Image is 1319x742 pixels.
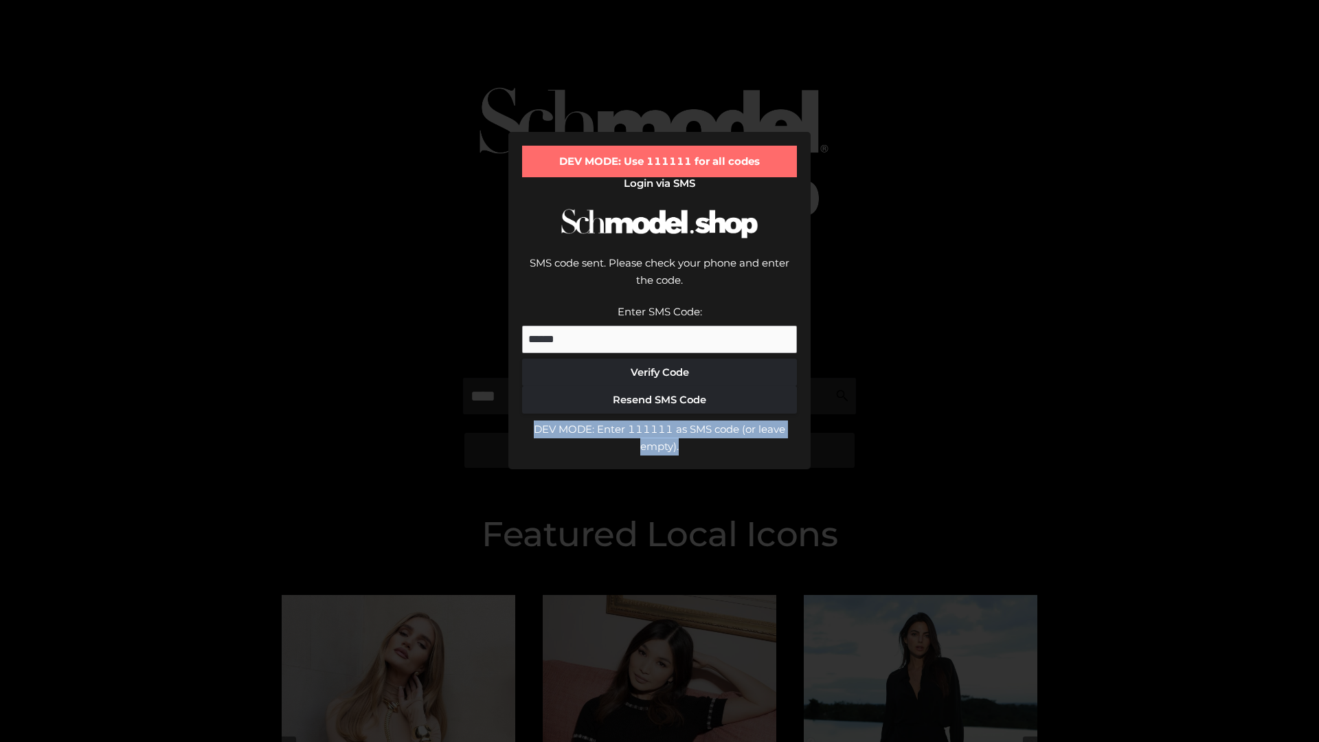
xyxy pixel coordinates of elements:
div: SMS code sent. Please check your phone and enter the code. [522,254,797,303]
div: DEV MODE: Use 111111 for all codes [522,146,797,177]
div: DEV MODE: Enter 111111 as SMS code (or leave empty). [522,420,797,456]
button: Verify Code [522,359,797,386]
img: Schmodel Logo [556,196,763,251]
h2: Login via SMS [522,177,797,190]
button: Resend SMS Code [522,386,797,414]
label: Enter SMS Code: [618,305,702,318]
